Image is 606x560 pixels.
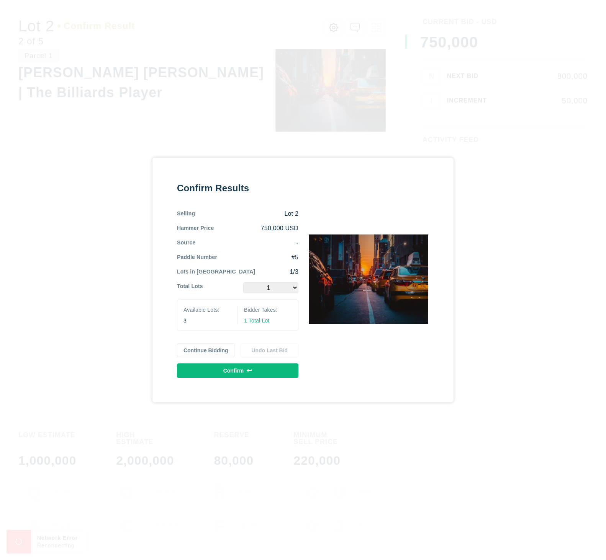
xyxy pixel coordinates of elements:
button: Confirm [177,363,298,378]
div: Bidder Takes: [244,306,292,314]
div: - [196,239,298,247]
div: Hammer Price [177,224,214,233]
div: Lots in [GEOGRAPHIC_DATA] [177,268,255,276]
button: Continue Bidding [177,343,235,358]
div: 3 [183,317,231,324]
div: #5 [217,253,298,262]
div: 1/3 [255,268,298,276]
div: Paddle Number [177,253,217,262]
div: Source [177,239,196,247]
div: Available Lots: [183,306,231,314]
div: Total Lots [177,282,203,293]
div: Lot 2 [195,210,298,218]
div: Confirm Results [177,182,298,194]
button: Undo Last Bid [241,343,298,358]
span: 1 Total Lot [244,317,269,324]
div: 750,000 USD [214,224,298,233]
div: Selling [177,210,195,218]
